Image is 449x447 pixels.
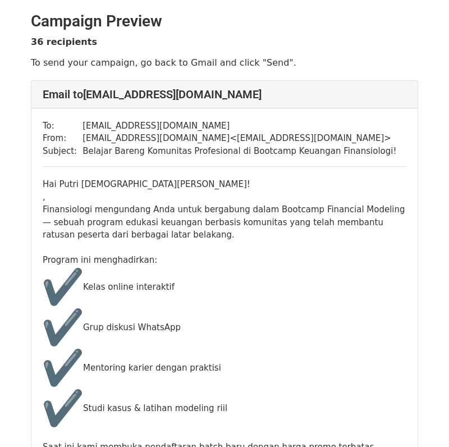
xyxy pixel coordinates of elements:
td: Belajar Bareng Komunitas Profesional di Bootcamp Keuangan Finansiologi! [83,145,396,158]
h4: Email to [EMAIL_ADDRESS][DOMAIN_NAME] [43,88,406,101]
img: ✔️ [43,307,83,348]
strong: 36 recipients [31,37,97,47]
td: [EMAIL_ADDRESS][DOMAIN_NAME] < [EMAIL_ADDRESS][DOMAIN_NAME] > [83,132,396,145]
img: ✔️ [43,348,83,388]
td: To: [43,120,83,133]
img: ✔️ [43,388,83,428]
td: From: [43,132,83,145]
img: ✔️ [43,267,83,307]
h2: Campaign Preview [31,12,418,31]
td: [EMAIL_ADDRESS][DOMAIN_NAME] [83,120,396,133]
p: To send your campaign, go back to Gmail and click "Send". [31,57,418,69]
td: Subject: [43,145,83,158]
